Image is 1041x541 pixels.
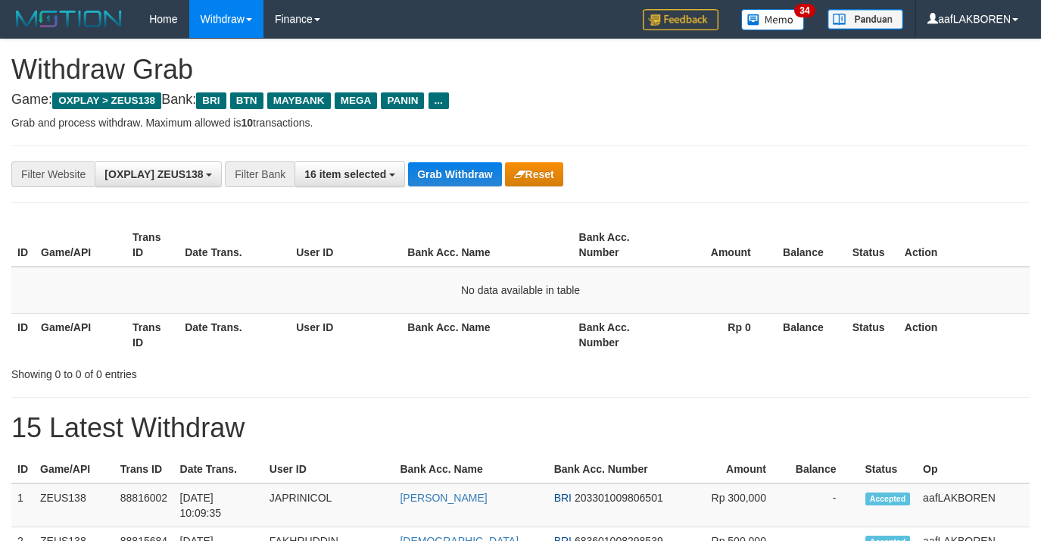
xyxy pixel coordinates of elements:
[114,455,174,483] th: Trans ID
[789,455,859,483] th: Balance
[917,455,1030,483] th: Op
[179,224,290,267] th: Date Trans.
[267,92,331,109] span: MAYBANK
[241,117,253,129] strong: 10
[11,55,1030,85] h1: Withdraw Grab
[11,313,35,356] th: ID
[548,455,693,483] th: Bank Acc. Number
[225,161,295,187] div: Filter Bank
[899,313,1030,356] th: Action
[11,483,34,527] td: 1
[917,483,1030,527] td: aafLAKBOREN
[34,483,114,527] td: ZEUS138
[643,9,718,30] img: Feedback.jpg
[230,92,263,109] span: BTN
[11,267,1030,314] td: No data available in table
[290,313,401,356] th: User ID
[859,455,918,483] th: Status
[429,92,449,109] span: ...
[196,92,226,109] span: BRI
[899,224,1030,267] th: Action
[846,313,899,356] th: Status
[52,92,161,109] span: OXPLAY > ZEUS138
[179,313,290,356] th: Date Trans.
[865,493,911,505] span: Accepted
[693,483,788,527] td: Rp 300,000
[11,92,1030,108] h4: Game: Bank:
[400,492,487,504] a: [PERSON_NAME]
[11,224,35,267] th: ID
[789,483,859,527] td: -
[290,224,401,267] th: User ID
[11,413,1030,443] h1: 15 Latest Withdraw
[573,224,665,267] th: Bank Acc. Number
[104,168,203,180] span: [OXPLAY] ZEUS138
[35,313,126,356] th: Game/API
[11,8,126,30] img: MOTION_logo.png
[401,313,572,356] th: Bank Acc. Name
[295,161,405,187] button: 16 item selected
[174,483,263,527] td: [DATE] 10:09:35
[401,224,572,267] th: Bank Acc. Name
[335,92,378,109] span: MEGA
[693,455,788,483] th: Amount
[126,313,179,356] th: Trans ID
[126,224,179,267] th: Trans ID
[381,92,424,109] span: PANIN
[174,455,263,483] th: Date Trans.
[408,162,501,186] button: Grab Withdraw
[665,224,774,267] th: Amount
[846,224,899,267] th: Status
[794,4,815,17] span: 34
[95,161,222,187] button: [OXPLAY] ZEUS138
[11,455,34,483] th: ID
[11,115,1030,130] p: Grab and process withdraw. Maximum allowed is transactions.
[304,168,386,180] span: 16 item selected
[11,161,95,187] div: Filter Website
[575,492,663,504] span: Copy 203301009806501 to clipboard
[665,313,774,356] th: Rp 0
[573,313,665,356] th: Bank Acc. Number
[35,224,126,267] th: Game/API
[114,483,174,527] td: 88816002
[34,455,114,483] th: Game/API
[263,455,394,483] th: User ID
[263,483,394,527] td: JAPRINICOL
[774,224,846,267] th: Balance
[774,313,846,356] th: Balance
[394,455,547,483] th: Bank Acc. Name
[505,162,563,186] button: Reset
[828,9,903,30] img: panduan.png
[741,9,805,30] img: Button%20Memo.svg
[11,361,422,382] div: Showing 0 to 0 of 0 entries
[554,492,572,504] span: BRI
